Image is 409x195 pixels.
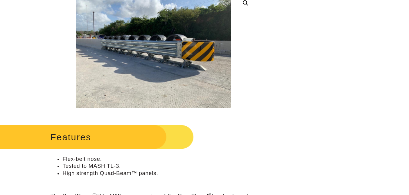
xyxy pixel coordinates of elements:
[63,156,256,163] li: Flex-belt nose.
[63,170,256,177] li: High strength Quad-Beam™ panels.
[63,163,256,170] li: Tested to MASH TL-3.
